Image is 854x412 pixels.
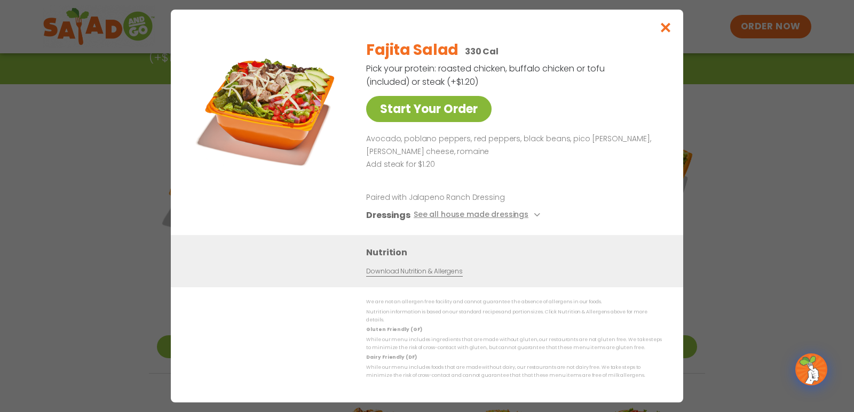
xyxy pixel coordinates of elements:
[366,246,667,259] h3: Nutrition
[366,298,662,306] p: We are not an allergen free facility and cannot guarantee the absence of allergens in our foods.
[366,96,492,122] a: Start Your Order
[366,308,662,325] p: Nutrition information is based on our standard recipes and portion sizes. Click Nutrition & Aller...
[465,45,499,58] p: 330 Cal
[366,354,416,360] strong: Dairy Friendly (DF)
[366,62,606,88] p: Pick your protein: roasted chicken, buffalo chicken or tofu (included) or steak (+$1.20)
[366,336,662,352] p: While our menu includes ingredients that are made without gluten, our restaurants are not gluten ...
[366,192,564,203] p: Paired with Jalapeno Ranch Dressing
[366,266,462,277] a: Download Nutrition & Allergens
[796,354,826,384] img: wpChatIcon
[366,363,662,379] p: While our menu includes foods that are made without dairy, our restaurants are not dairy free. We...
[366,326,422,333] strong: Gluten Friendly (GF)
[366,208,410,222] h3: Dressings
[195,31,344,180] img: Featured product photo for Fajita Salad
[366,158,658,171] p: Add steak for $1.20
[414,208,543,222] button: See all house made dressings
[649,10,683,45] button: Close modal
[366,133,658,158] p: Avocado, poblano peppers, red peppers, black beans, pico [PERSON_NAME], [PERSON_NAME] cheese, rom...
[366,39,458,61] h2: Fajita Salad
